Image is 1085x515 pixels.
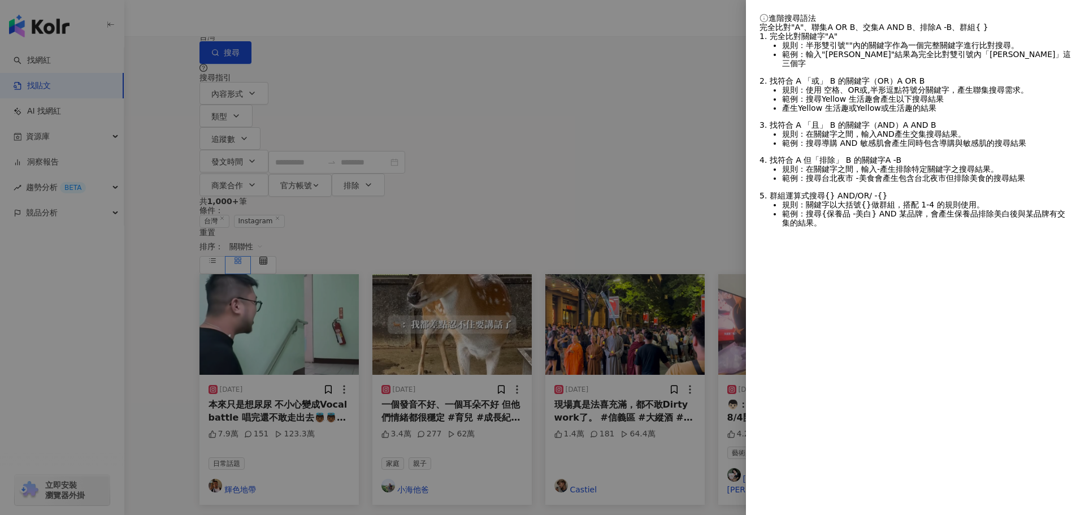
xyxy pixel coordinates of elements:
[861,200,871,209] span: {}
[782,200,1071,209] li: 規則：關鍵字以大括號 做群組，搭配 1-4 的規則使用。
[963,139,987,148] span: 敏感肌
[782,41,1071,50] li: 規則：半形雙引號 內的關鍵字作為一個完整關鍵字進行比對搜尋。
[939,139,955,148] span: 導購
[759,191,1071,200] div: 5. 群組運算式搜尋
[936,23,952,32] span: A -B
[954,209,978,218] span: 保養品
[889,103,913,112] span: 生活趣
[759,14,1071,23] div: 進階搜尋語法
[822,209,923,218] span: {保養品 -美白} AND 某品牌
[782,85,1071,94] li: 規則：使用 空格、 或 半形逗點符號分關鍵字，產生聯集搜尋需求。
[877,165,880,174] span: -
[825,191,888,200] span: {} AND/OR/ -{}
[782,94,1071,103] li: 範例：搜尋 會產生以下搜尋結果
[994,209,1010,218] span: 美白
[914,174,946,183] span: 台北夜市
[782,50,1071,68] li: 範例：輸入 結果為完全比對雙引號內「[PERSON_NAME]」這三個字
[825,32,837,41] span: "A"
[782,174,1071,183] li: 範例：搜尋 會產生包含 但排除 的搜尋結果
[798,103,849,112] span: Yellow 生活趣
[886,155,901,165] span: A -B
[970,174,986,183] span: 美食
[845,41,853,50] span: ""
[1026,209,1049,218] span: 某品牌
[759,155,1071,165] div: 4. 找符合 A 但「排除」 B 的關鍵字
[827,23,855,32] span: A OR B
[759,76,1071,85] div: 2. 找符合 A 「或」 B 的關鍵字（OR）
[782,103,1071,112] li: 產生 或 或 的結果
[903,120,936,129] span: A AND B
[759,23,1071,32] div: 完全比對 、聯集 、交集 、排除 、群組
[857,103,881,112] span: Yellow
[782,165,1071,174] li: 規則：在關鍵字之間，輸入 產生排除特定關鍵字之搜尋結果。
[822,94,873,103] span: Yellow 生活趣
[782,209,1071,227] li: 範例：搜尋 ，會產生 排除 後與 有交集的結果。
[822,174,875,183] span: 台北夜市 -美食
[975,23,988,32] span: { }
[877,129,895,139] span: AND
[782,129,1071,139] li: 規則：在關鍵字之間，輸入 產生交集搜尋結果。
[759,32,1071,41] div: 1. 完全比對關鍵字
[782,139,1071,148] li: 範例：搜尋 會產生同時包含 與 的搜尋結果
[822,139,884,148] span: 導購 AND 敏感肌
[879,23,912,32] span: A AND B
[897,76,925,85] span: A OR B
[822,50,895,59] span: "[PERSON_NAME]"
[791,23,804,32] span: "A"
[759,120,1071,129] div: 3. 找符合 A 「且」 B 的關鍵字（AND）
[848,85,860,94] span: OR
[867,85,870,94] span: ,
